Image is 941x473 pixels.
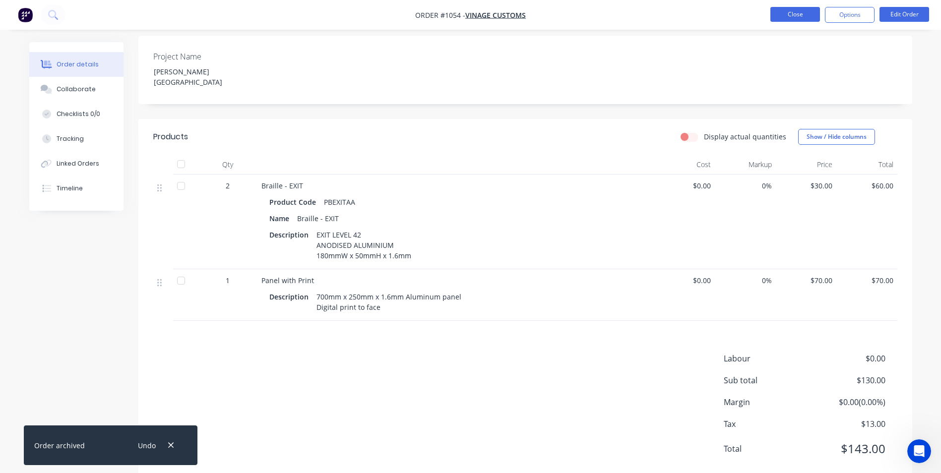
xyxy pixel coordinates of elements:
textarea: Message… [8,304,190,321]
span: $0.00 [658,275,711,286]
button: Show / Hide columns [798,129,875,145]
button: Edit Order [879,7,929,22]
div: Hi [PERSON_NAME], please make sure the order is not in Draft status. Once the order is confirmed,... [16,141,155,209]
button: Close [770,7,820,22]
button: go back [6,4,25,23]
a: Vinage Customs [465,10,526,20]
div: Sandy says… [8,96,190,135]
div: Description [269,228,313,242]
span: Braille - EXIT [261,181,303,190]
img: Factory [18,7,33,22]
div: PBEXITAA [320,195,359,209]
button: Collaborate [29,77,124,102]
div: Markup [715,155,776,175]
img: Profile image for Maricar [28,5,44,21]
span: Sub total [724,374,812,386]
div: Hi [PERSON_NAME]. [16,63,120,73]
div: Name [269,211,293,226]
label: Project Name [153,51,277,62]
div: Products [153,131,188,143]
div: Timeline [57,184,83,193]
iframe: Intercom live chat [907,439,931,463]
span: Margin [724,396,812,408]
span: Labour [724,353,812,364]
div: Total [836,155,897,175]
button: Upload attachment [47,325,55,333]
button: Linked Orders [29,151,124,176]
div: Maricar • 1h ago [16,218,66,224]
span: $130.00 [812,374,885,386]
div: What would you like to know? [16,73,120,83]
span: $30.00 [780,180,833,191]
div: 700mm x 250mm x 1.6mm Aluminum panel Digital print to face [313,290,465,314]
span: $143.00 [812,440,885,458]
div: Hi [PERSON_NAME], please make sure the order is not in Draft status. Once the order is confirmed,... [8,135,163,215]
span: 0% [719,275,772,286]
span: Tax [724,418,812,430]
span: $70.00 [840,275,893,286]
span: Order #1054 - [415,10,465,20]
div: Price [776,155,837,175]
div: Factory says… [8,57,190,96]
p: Active 30m ago [48,12,99,22]
button: Gif picker [31,325,39,333]
button: Order details [29,52,124,77]
span: 0% [719,180,772,191]
div: [PERSON_NAME][GEOGRAPHIC_DATA] [146,64,270,89]
div: Product Code [269,195,320,209]
button: Send a message… [170,321,186,337]
div: Linked Orders [57,159,99,168]
div: Hi [PERSON_NAME].What would you like to know? [8,57,127,88]
button: Options [825,7,875,23]
button: Tracking [29,126,124,151]
button: Home [173,4,192,23]
div: Collaborate [57,85,96,94]
span: Panel with Print [261,276,314,285]
button: Timeline [29,176,124,201]
label: Display actual quantities [704,131,786,142]
div: Tracking [57,134,84,143]
div: Order archived [34,440,85,451]
button: Undo [132,439,161,452]
span: $0.00 [658,180,711,191]
h1: Maricar [48,5,78,12]
span: $0.00 ( 0.00 %) [812,396,885,408]
span: $60.00 [840,180,893,191]
div: Cost [654,155,715,175]
span: Total [724,443,812,455]
div: Qty [198,155,257,175]
span: $70.00 [780,275,833,286]
div: How do i change a custome [PERSON_NAME] a created order [36,96,190,127]
div: Maricar says… [8,135,190,237]
div: Order details [57,60,99,69]
div: Braille - EXIT [293,211,343,226]
div: EXIT LEVEL 42 ANODISED ALUMINIUM 180mmW x 50mmH x 1.6mm [313,228,415,263]
button: Checklists 0/0 [29,102,124,126]
div: How do i change a custome [PERSON_NAME] a created order [44,102,183,121]
span: $0.00 [812,353,885,364]
button: Emoji picker [15,325,23,333]
span: 2 [226,180,230,191]
span: 1 [226,275,230,286]
span: $13.00 [812,418,885,430]
div: Description [269,290,313,304]
div: Checklists 0/0 [57,110,100,118]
